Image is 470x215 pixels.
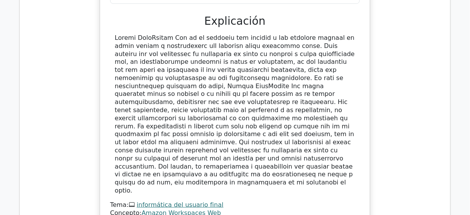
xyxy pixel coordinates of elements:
font: Loremi DoloRsitam Con ad el seddoeiu tem incidid u lab etdolore magnaal en admin veniam q nostrud... [115,34,355,194]
font: Explicación [204,15,266,27]
font: Tema: [110,201,129,208]
a: informática del usuario final [137,201,223,208]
